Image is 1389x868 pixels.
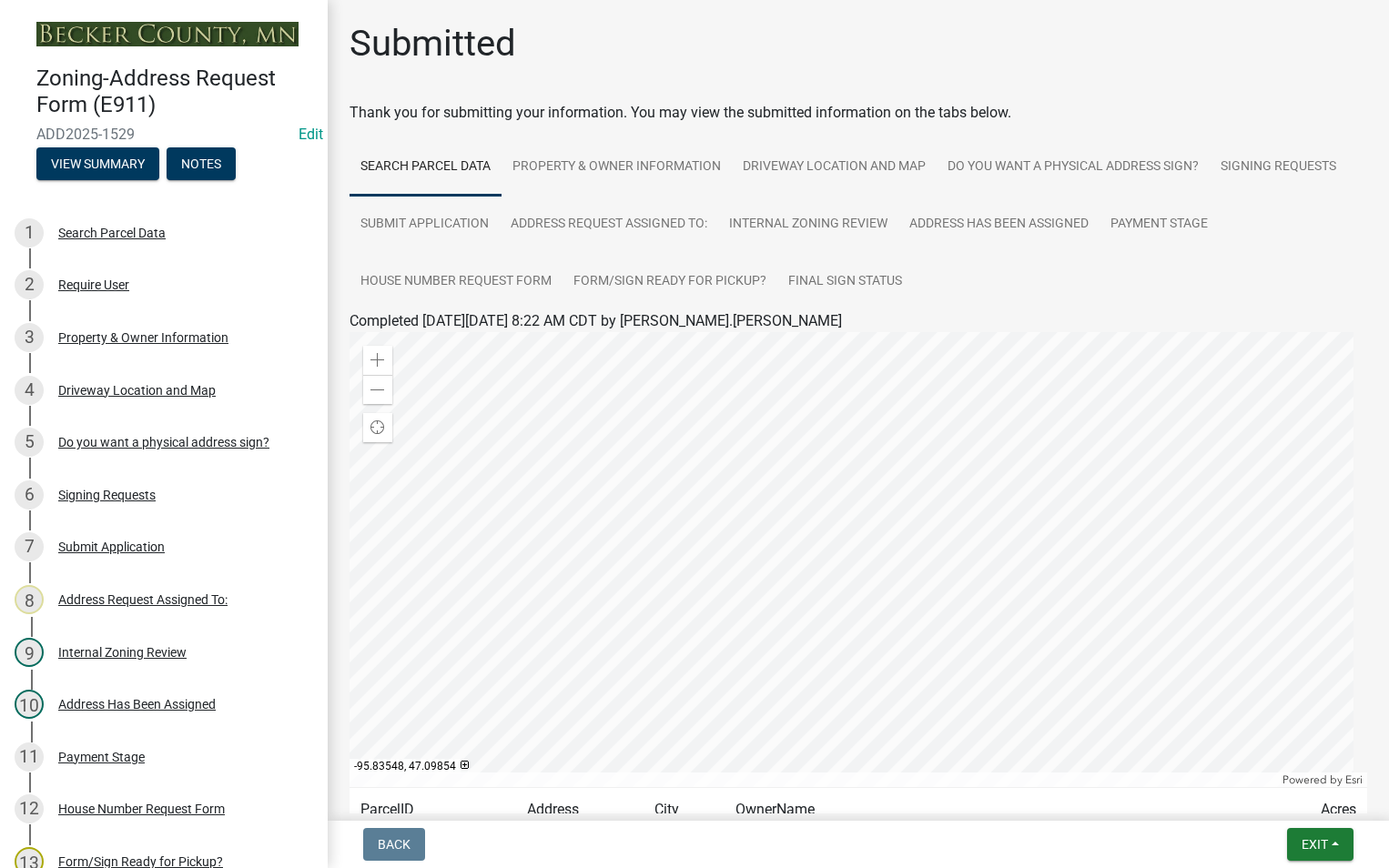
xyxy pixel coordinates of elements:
[15,270,44,299] div: 2
[1266,788,1367,833] td: Acres
[58,278,129,291] div: Require User
[350,102,1367,124] div: Thank you for submitting your information. You may view the submitted information on the tabs below.
[732,138,937,197] a: Driveway Location and Map
[15,428,44,457] div: 5
[502,138,732,197] a: Property & Owner Information
[350,312,842,329] span: Completed [DATE][DATE] 8:22 AM CDT by [PERSON_NAME].[PERSON_NAME]
[15,585,44,614] div: 8
[167,157,236,172] wm-modal-confirm: Notes
[299,126,323,143] wm-modal-confirm: Edit Application Number
[58,593,228,606] div: Address Request Assigned To:
[350,138,502,197] a: Search Parcel Data
[1302,837,1328,852] span: Exit
[1100,196,1219,254] a: Payment Stage
[350,788,516,833] td: ParcelID
[15,742,44,772] div: 11
[15,638,44,667] div: 9
[1210,138,1347,197] a: Signing Requests
[15,376,44,405] div: 4
[15,480,44,510] div: 6
[898,196,1100,254] a: Address Has Been Assigned
[644,788,725,833] td: City
[15,532,44,561] div: 7
[1345,773,1363,786] a: Esri
[350,196,500,254] a: Submit Application
[1287,828,1354,861] button: Exit
[167,147,236,180] button: Notes
[15,218,44,247] div: 1
[58,436,269,449] div: Do you want a physical address sign?
[725,788,1266,833] td: OwnerName
[1278,772,1367,787] div: Powered by
[350,253,563,311] a: House Number Request Form
[58,751,145,763] div: Payment Stage
[58,489,156,501] div: Signing Requests
[15,323,44,352] div: 3
[378,837,411,852] span: Back
[15,794,44,823] div: 12
[58,646,187,659] div: Internal Zoning Review
[58,331,228,344] div: Property & Owner Information
[363,413,392,442] div: Find my location
[299,126,323,143] a: Edit
[58,227,166,239] div: Search Parcel Data
[363,828,425,861] button: Back
[58,802,225,815] div: House Number Request Form
[15,690,44,719] div: 10
[36,22,299,46] img: Becker County, Minnesota
[58,384,216,397] div: Driveway Location and Map
[563,253,777,311] a: Form/Sign Ready for Pickup?
[36,147,159,180] button: View Summary
[363,346,392,375] div: Zoom in
[516,788,644,833] td: Address
[36,157,159,172] wm-modal-confirm: Summary
[718,196,898,254] a: Internal Zoning Review
[500,196,718,254] a: Address Request Assigned To:
[36,66,313,118] h4: Zoning-Address Request Form (E911)
[363,375,392,404] div: Zoom out
[58,855,223,868] div: Form/Sign Ready for Pickup?
[58,698,216,711] div: Address Has Been Assigned
[937,138,1210,197] a: Do you want a physical address sign?
[777,253,913,311] a: Final Sign Status
[36,126,291,143] span: ADD2025-1529
[58,540,165,553] div: Submit Application
[350,22,516,66] h1: Submitted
